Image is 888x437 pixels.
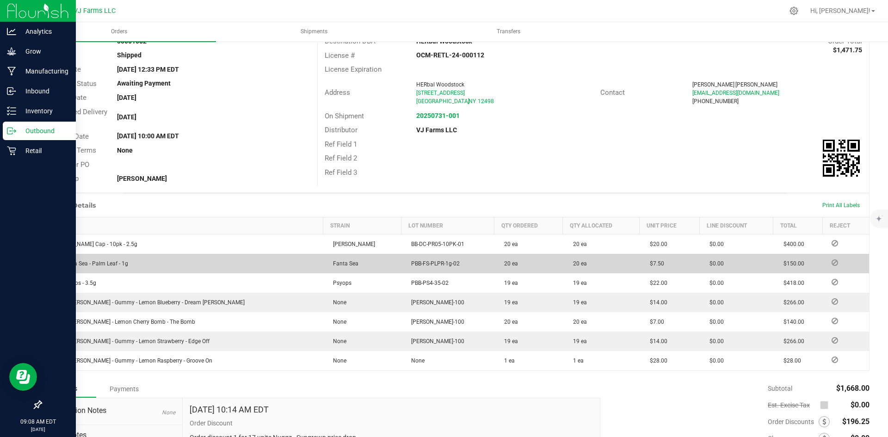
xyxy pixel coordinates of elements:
[699,217,773,234] th: Line Discount
[117,132,179,140] strong: [DATE] 10:00 AM EDT
[851,400,869,409] span: $0.00
[692,90,779,96] span: [EMAIL_ADDRESS][DOMAIN_NAME]
[705,319,724,325] span: $0.00
[568,319,587,325] span: 20 ea
[325,112,364,120] span: On Shipment
[568,241,587,247] span: 20 ea
[692,98,739,105] span: [PHONE_NUMBER]
[779,241,804,247] span: $400.00
[16,125,72,136] p: Outbound
[407,241,464,247] span: BB-DC-PR05-10PK-01
[705,357,724,364] span: $0.00
[822,217,869,234] th: Reject
[828,240,842,246] span: Reject Inventory
[823,140,860,177] qrcode: 00001082
[117,80,171,87] strong: Awaiting Payment
[768,418,819,425] span: Order Discounts
[7,47,16,56] inline-svg: Grow
[47,319,195,325] span: Valley [PERSON_NAME] - Lemon Cherry Bomb - The Bomb
[7,126,16,135] inline-svg: Outbound
[325,51,355,60] span: License #
[705,280,724,286] span: $0.00
[823,140,860,177] img: Scan me!
[328,241,375,247] span: [PERSON_NAME]
[42,217,323,234] th: Item
[779,299,804,306] span: $266.00
[22,22,216,42] a: Orders
[325,168,357,177] span: Ref Field 3
[499,299,518,306] span: 19 ea
[416,37,472,45] strong: HERbal Woodstock
[810,7,870,14] span: Hi, [PERSON_NAME]!
[416,81,464,88] span: HERbal Woodstock
[828,260,842,265] span: Reject Inventory
[484,28,533,36] span: Transfers
[117,175,167,182] strong: [PERSON_NAME]
[645,299,667,306] span: $14.00
[416,51,484,59] strong: OCM-RETL-24-000112
[7,27,16,36] inline-svg: Analytics
[499,260,518,267] span: 20 ea
[325,154,357,162] span: Ref Field 2
[416,112,460,119] strong: 20250731-001
[16,26,72,37] p: Analytics
[499,280,518,286] span: 19 ea
[499,357,515,364] span: 1 ea
[325,140,357,148] span: Ref Field 1
[217,22,411,42] a: Shipments
[645,357,667,364] span: $28.00
[325,65,382,74] span: License Expiration
[412,22,605,42] a: Transfers
[407,357,425,364] span: None
[117,147,133,154] strong: None
[568,280,587,286] span: 19 ea
[328,260,358,267] span: Fanta Sea
[779,280,804,286] span: $418.00
[478,98,494,105] span: 12498
[117,37,147,45] strong: 00001082
[779,357,801,364] span: $28.00
[16,86,72,97] p: Inbound
[328,299,346,306] span: None
[47,260,128,267] span: BB - Fanta Sea - Palm Leaf - 1g
[645,338,667,345] span: $14.00
[323,217,401,234] th: Strain
[325,126,358,134] span: Distributor
[117,113,136,121] strong: [DATE]
[47,357,212,364] span: Valley [PERSON_NAME] - Gummy - Lemon Raspberry - Groove On
[9,363,37,391] iframe: Resource center
[16,105,72,117] p: Inventory
[828,279,842,285] span: Reject Inventory
[645,319,664,325] span: $7.00
[788,6,800,15] div: Manage settings
[7,146,16,155] inline-svg: Retail
[99,28,140,36] span: Orders
[288,28,340,36] span: Shipments
[640,217,700,234] th: Unit Price
[16,46,72,57] p: Grow
[842,417,869,426] span: $196.25
[735,81,777,88] span: [PERSON_NAME]
[468,98,469,105] span: ,
[563,217,640,234] th: Qty Allocated
[494,217,563,234] th: Qty Ordered
[568,338,587,345] span: 19 ea
[407,260,460,267] span: PBB-FS-PLPR-1g-02
[7,67,16,76] inline-svg: Manufacturing
[499,338,518,345] span: 19 ea
[779,260,804,267] span: $150.00
[692,81,734,88] span: [PERSON_NAME]
[828,318,842,324] span: Reject Inventory
[416,98,469,105] span: [GEOGRAPHIC_DATA]
[7,86,16,96] inline-svg: Inbound
[499,241,518,247] span: 20 ea
[407,299,464,306] span: [PERSON_NAME]-100
[820,399,832,411] span: Calculate excise tax
[568,260,587,267] span: 20 ea
[117,66,179,73] strong: [DATE] 12:33 PM EDT
[705,338,724,345] span: $0.00
[469,98,476,105] span: NY
[4,426,72,433] p: [DATE]
[822,202,860,209] span: Print All Labels
[47,299,245,306] span: Valley [PERSON_NAME] - Gummy - Lemon Blueberry - Dream [PERSON_NAME]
